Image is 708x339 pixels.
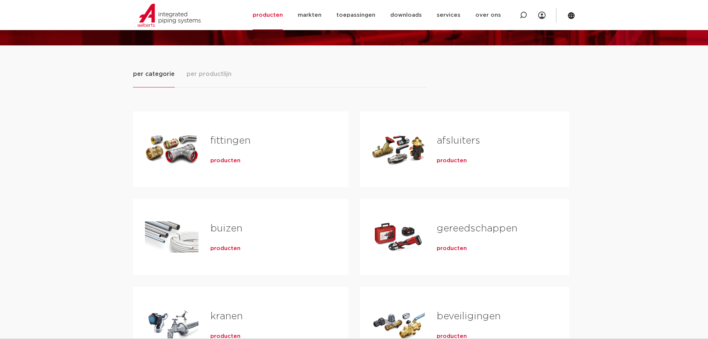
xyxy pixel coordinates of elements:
[210,157,240,164] a: producten
[437,311,501,321] a: beveiligingen
[437,245,467,252] a: producten
[210,136,250,145] a: fittingen
[133,70,175,79] span: per categorie
[210,311,243,321] a: kranen
[437,136,480,145] a: afsluiters
[437,224,517,233] a: gereedschappen
[210,245,240,252] a: producten
[437,157,467,164] a: producten
[187,70,232,79] span: per productlijn
[210,224,242,233] a: buizen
